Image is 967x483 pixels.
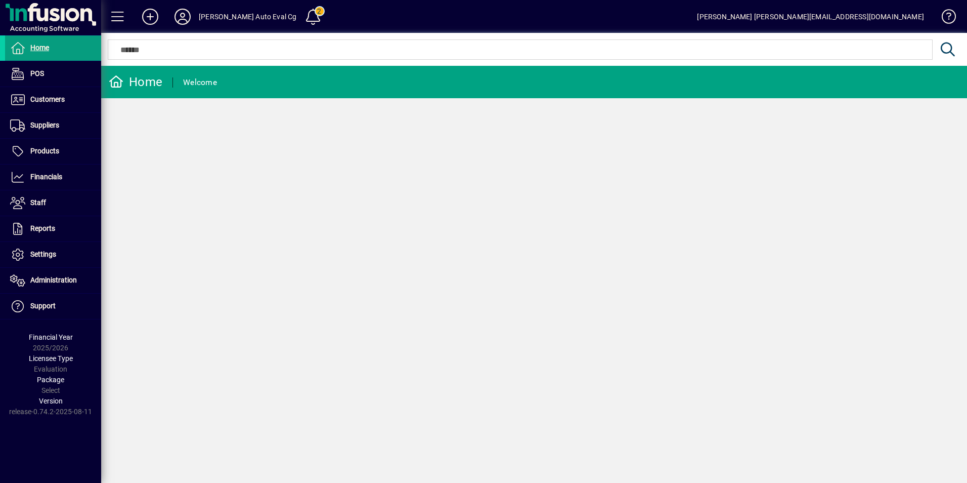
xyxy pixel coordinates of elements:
[134,8,166,26] button: Add
[30,69,44,77] span: POS
[5,268,101,293] a: Administration
[5,139,101,164] a: Products
[30,224,55,232] span: Reports
[5,190,101,216] a: Staff
[30,198,46,207] span: Staff
[30,302,56,310] span: Support
[30,250,56,258] span: Settings
[5,87,101,112] a: Customers
[183,74,217,91] div: Welcome
[934,2,954,35] a: Knowledge Base
[5,61,101,87] a: POS
[5,242,101,267] a: Settings
[30,44,49,52] span: Home
[39,397,63,405] span: Version
[30,95,65,103] span: Customers
[29,354,73,363] span: Licensee Type
[5,165,101,190] a: Financials
[5,216,101,241] a: Reports
[109,74,162,90] div: Home
[5,294,101,319] a: Support
[30,276,77,284] span: Administration
[30,121,59,129] span: Suppliers
[37,376,64,384] span: Package
[5,113,101,138] a: Suppliers
[30,147,59,155] span: Products
[697,9,924,25] div: [PERSON_NAME] [PERSON_NAME][EMAIL_ADDRESS][DOMAIN_NAME]
[29,333,73,341] span: Financial Year
[199,9,297,25] div: [PERSON_NAME] Auto Eval Cg
[166,8,199,26] button: Profile
[30,173,62,181] span: Financials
